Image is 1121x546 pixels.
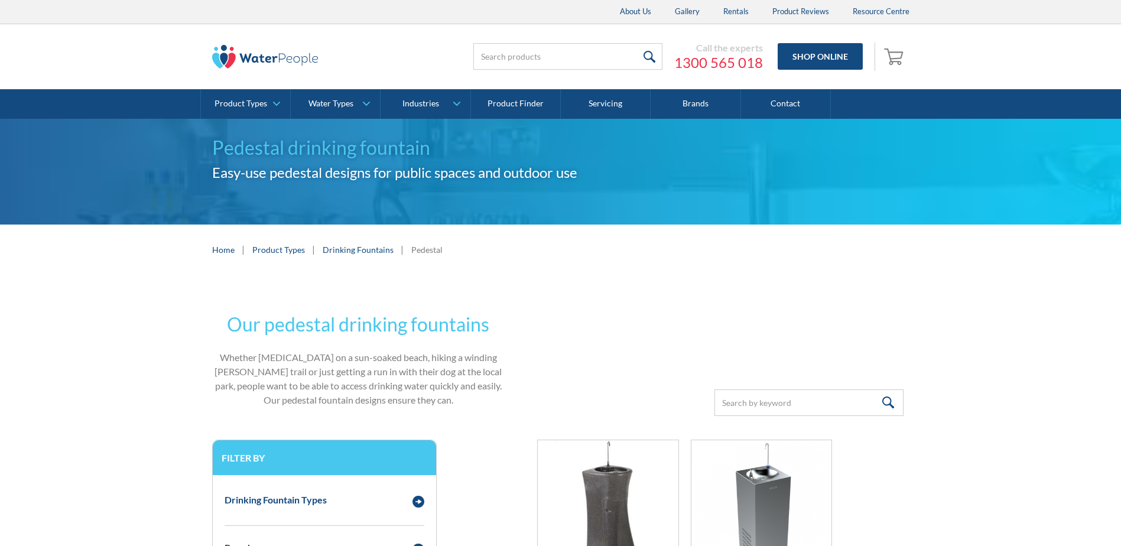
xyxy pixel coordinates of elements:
[471,89,561,119] a: Product Finder
[473,43,662,70] input: Search products
[225,493,327,507] div: Drinking Fountain Types
[674,54,763,71] a: 1300 565 018
[881,43,909,71] a: Open cart
[714,389,904,416] input: Search by keyword
[215,99,267,109] div: Product Types
[884,47,906,66] img: shopping cart
[399,242,405,256] div: |
[212,310,505,339] h2: Our pedestal drinking fountains
[561,89,651,119] a: Servicing
[222,452,427,463] h3: Filter by
[252,243,305,256] a: Product Types
[212,243,235,256] a: Home
[741,89,831,119] a: Contact
[411,243,443,256] div: Pedestal
[402,99,439,109] div: Industries
[308,99,353,109] div: Water Types
[311,242,317,256] div: |
[212,134,619,162] h1: Pedestal drinking fountain
[212,162,619,183] h2: Easy-use pedestal designs for public spaces and outdoor use
[651,89,740,119] a: Brands
[212,350,505,407] p: Whether [MEDICAL_DATA] on a sun-soaked beach, hiking a winding [PERSON_NAME] trail or just gettin...
[201,89,290,119] a: Product Types
[212,45,319,69] img: The Water People
[381,89,470,119] a: Industries
[291,89,380,119] a: Water Types
[778,43,863,70] a: Shop Online
[323,243,394,256] a: Drinking Fountains
[674,42,763,54] div: Call the experts
[241,242,246,256] div: |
